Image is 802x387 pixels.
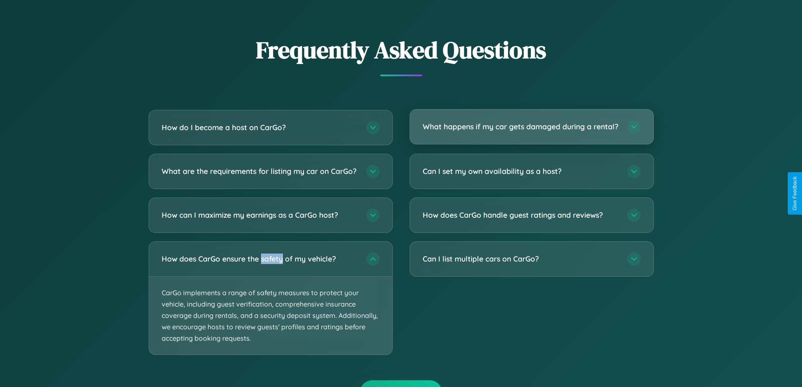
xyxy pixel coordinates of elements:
[149,34,654,66] h2: Frequently Asked Questions
[423,166,619,176] h3: Can I set my own availability as a host?
[149,277,392,355] p: CarGo implements a range of safety measures to protect your vehicle, including guest verification...
[423,210,619,220] h3: How does CarGo handle guest ratings and reviews?
[162,254,358,264] h3: How does CarGo ensure the safety of my vehicle?
[162,166,358,176] h3: What are the requirements for listing my car on CarGo?
[423,121,619,132] h3: What happens if my car gets damaged during a rental?
[423,254,619,264] h3: Can I list multiple cars on CarGo?
[792,176,798,211] div: Give Feedback
[162,210,358,220] h3: How can I maximize my earnings as a CarGo host?
[162,122,358,133] h3: How do I become a host on CarGo?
